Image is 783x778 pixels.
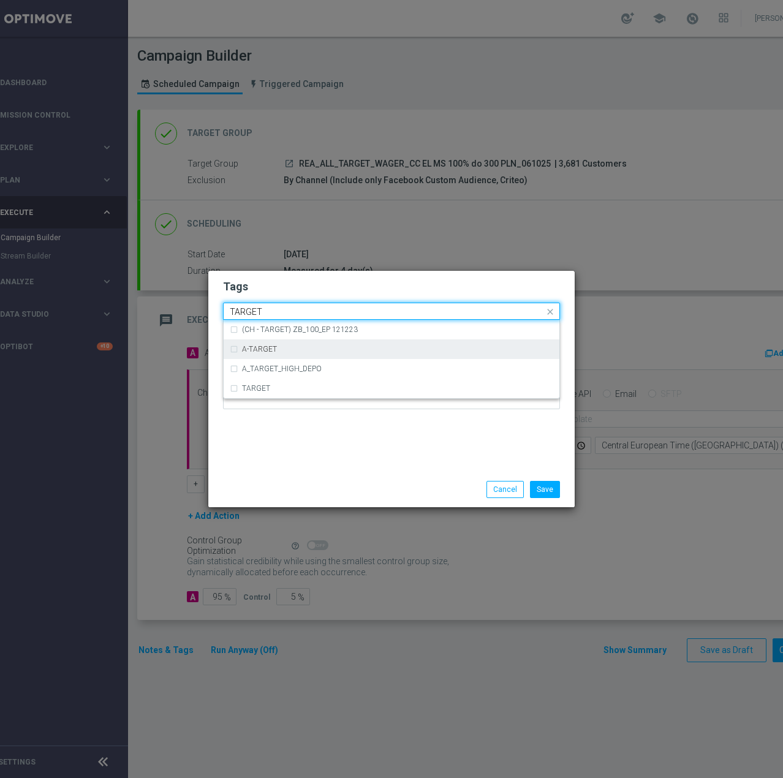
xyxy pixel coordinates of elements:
h2: Tags [223,279,560,294]
div: A_TARGET_HIGH_DEPO [230,359,553,379]
div: A-TARGET [230,339,553,359]
ng-select: ALL, REA [223,303,560,320]
label: TARGET [242,385,270,392]
label: A-TARGET [242,346,277,353]
label: A_TARGET_HIGH_DEPO [242,365,322,372]
button: Cancel [486,481,524,498]
label: (CH - TARGET) ZB_100_EP 121223 [242,326,358,333]
div: TARGET [230,379,553,398]
button: Save [530,481,560,498]
div: (CH - TARGET) ZB_100_EP 121223 [230,320,553,339]
ng-dropdown-panel: Options list [223,320,560,399]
